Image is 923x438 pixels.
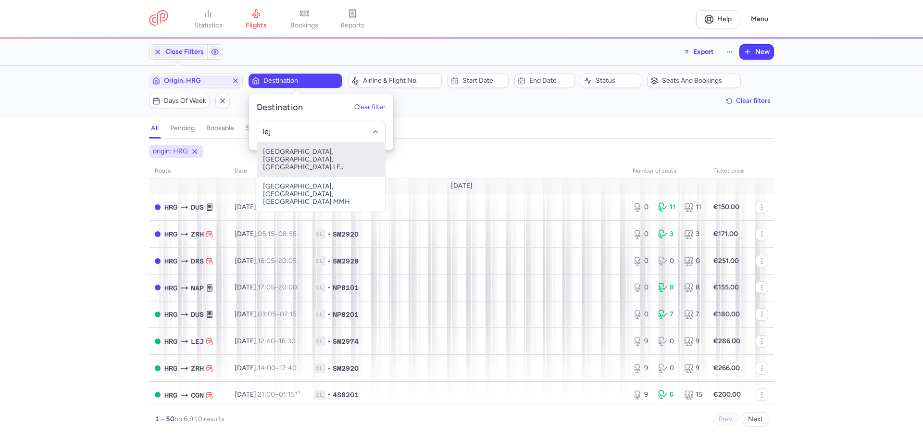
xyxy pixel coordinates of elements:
[258,310,297,318] span: –
[278,283,297,291] time: 20:00
[257,142,385,177] span: [GEOGRAPHIC_DATA], [GEOGRAPHIC_DATA], [GEOGRAPHIC_DATA] LEJ
[249,74,342,88] button: Destination
[658,337,676,346] div: 0
[647,74,741,88] button: Seats and bookings
[363,77,438,85] span: Airline & Flight No.
[206,124,234,133] h4: bookable
[258,364,297,372] span: –
[280,310,297,318] time: 07:15
[633,283,650,292] div: 0
[717,15,732,23] span: Help
[333,310,359,319] span: NP8201
[235,283,297,291] span: [DATE],
[165,48,204,56] span: Close Filters
[684,202,702,212] div: 11
[191,283,204,293] span: Capodichino, Napoli, Italy
[153,147,188,156] span: origin: HRG
[581,74,641,88] button: Status
[194,21,223,30] span: statistics
[280,9,328,30] a: bookings
[677,44,720,60] button: Export
[278,230,297,238] time: 08:55
[155,415,175,423] strong: 1 – 50
[314,229,325,239] span: 1L
[149,74,243,88] button: Origin, HRG
[258,337,275,345] time: 12:40
[258,257,297,265] span: –
[333,229,359,239] span: SM2920
[232,9,280,30] a: flights
[155,338,161,344] span: OPEN
[257,102,303,113] h5: Destination
[235,257,297,265] span: [DATE],
[258,283,274,291] time: 17:05
[333,390,359,400] span: 4S8201
[164,283,177,293] span: Hurghada, Hurghada, Egypt
[170,124,195,133] h4: pending
[258,390,300,399] span: –
[328,9,376,30] a: reports
[164,77,228,85] span: Origin, HRG
[235,364,297,372] span: [DATE],
[191,256,204,266] span: Dresden Airport, Dresden, Germany
[327,310,331,319] span: •
[633,229,650,239] div: 0
[340,21,364,30] span: reports
[164,309,177,320] span: Hurghada, Hurghada, Egypt
[257,177,385,212] span: [GEOGRAPHIC_DATA], [GEOGRAPHIC_DATA], [GEOGRAPHIC_DATA] MMH
[279,337,296,345] time: 16:30
[743,412,768,426] button: Next
[327,390,331,400] span: •
[633,363,650,373] div: 9
[662,77,737,85] span: Seats and bookings
[164,256,177,266] span: Hurghada, Hurghada, Egypt
[755,48,770,56] span: New
[658,256,676,266] div: 0
[684,390,702,400] div: 15
[258,230,297,238] span: –
[314,363,325,373] span: 1L
[235,310,297,318] span: [DATE],
[448,74,508,88] button: Start date
[164,336,177,347] span: Hurghada, Hurghada, Egypt
[713,337,740,345] strong: €286.00
[279,390,300,399] time: 01:15
[155,365,161,371] span: OPEN
[327,283,331,292] span: •
[150,45,207,59] button: Close Filters
[633,202,650,212] div: 0
[723,94,774,108] button: Clear filters
[155,312,161,317] span: OPEN
[191,336,204,347] span: Halle, Leipzig, Germany
[314,283,325,292] span: 1L
[258,390,275,399] time: 21:00
[514,74,575,88] button: End date
[295,389,300,396] sup: +1
[633,310,650,319] div: 0
[333,256,359,266] span: SM2928
[278,257,297,265] time: 20:05
[149,94,210,108] button: Days of week
[713,257,739,265] strong: €251.00
[175,415,225,423] span: on 6,910 results
[462,77,505,85] span: Start date
[235,203,299,211] span: [DATE],
[327,363,331,373] span: •
[164,229,177,239] span: Hurghada, Hurghada, Egypt
[235,230,297,238] span: [DATE],
[658,310,676,319] div: 7
[348,74,442,88] button: Airline & Flight No.
[713,364,740,372] strong: €266.00
[713,230,738,238] strong: €171.00
[258,337,296,345] span: –
[290,21,318,30] span: bookings
[151,124,159,133] h4: all
[258,257,274,265] time: 16:05
[451,182,473,190] span: [DATE]
[314,390,325,400] span: 1L
[684,337,702,346] div: 9
[314,256,325,266] span: 1L
[745,10,774,28] button: Menu
[235,390,300,399] span: [DATE],
[684,363,702,373] div: 9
